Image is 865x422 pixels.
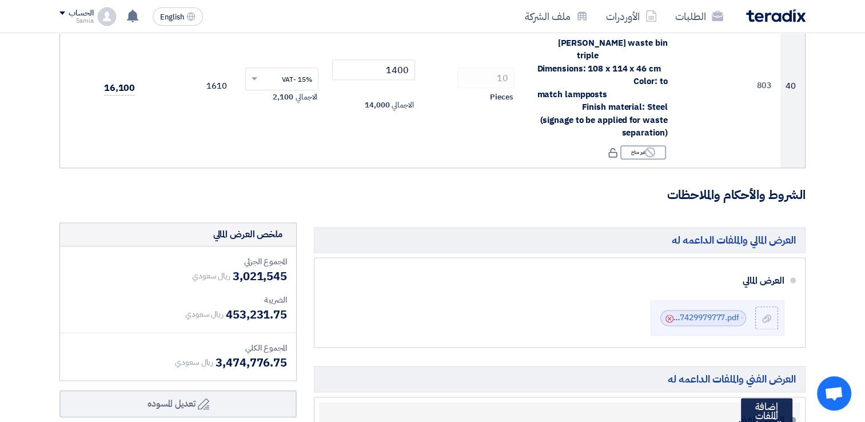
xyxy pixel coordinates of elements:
[69,256,287,268] div: المجموع الجزئي
[490,91,513,103] span: Pieces
[666,3,732,30] a: الطلبات
[392,99,413,111] span: الاجمالي
[314,227,806,253] h5: العرض المالي والملفات الداعمه له
[98,7,116,26] img: profile_test.png
[59,390,297,417] button: تعديل المسوده
[175,356,213,368] span: ريال سعودي
[185,308,224,320] span: ريال سعودي
[332,59,415,80] input: أدخل سعر الوحدة
[160,13,184,21] span: English
[676,3,780,168] td: 803
[69,294,287,306] div: الضريبة
[620,145,666,160] div: غير متاح
[245,67,319,90] ng-select: VAT
[535,11,668,140] span: Litter Bin Model: [PERSON_NAME] waste bin triple Dimensions: 108 x 114 x 46 cm Color: to match la...
[59,186,806,204] h3: الشروط والأحكام والملاحظات
[337,267,784,294] div: العرض المالي
[516,3,597,30] a: ملف الشركة
[104,81,135,95] span: 16,100
[296,91,317,103] span: الاجمالي
[153,7,203,26] button: English
[144,3,236,168] td: 1610
[817,376,851,411] div: Open chat
[457,67,515,88] input: RFQ_STEP1.ITEMS.2.AMOUNT_TITLE
[597,3,666,30] a: الأوردرات
[365,99,389,111] span: 14,000
[216,354,287,371] span: 3,474,776.75
[780,3,805,168] td: 40
[273,91,293,103] span: 2,100
[746,9,806,22] img: Teradix logo
[314,366,806,392] h5: العرض الفني والملفات الداعمه له
[69,9,93,18] div: الحساب
[226,306,287,323] span: 453,231.75
[192,270,230,282] span: ريال سعودي
[213,228,282,241] div: ملخص العرض المالي
[59,18,93,24] div: Samia
[69,342,287,354] div: المجموع الكلي
[233,268,287,285] span: 3,021,545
